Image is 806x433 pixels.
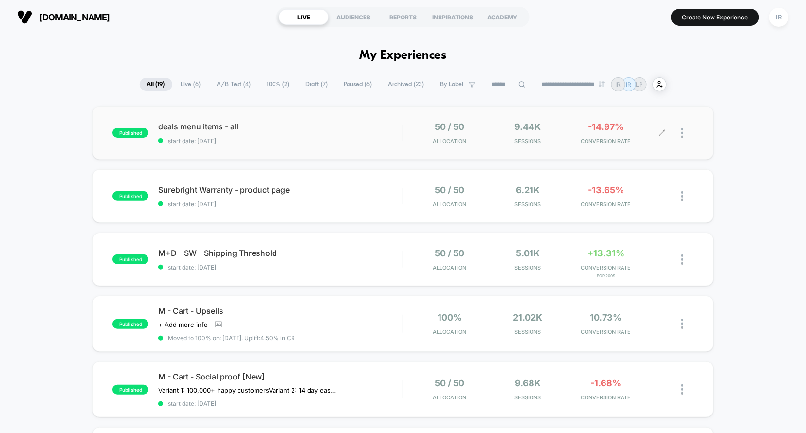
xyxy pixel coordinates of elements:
span: Paused ( 6 ) [337,78,380,91]
span: M+D - SW - Shipping Threshold [158,248,403,258]
span: published [112,191,148,201]
img: end [599,81,604,87]
span: CONVERSION RATE [569,394,643,401]
h1: My Experiences [360,49,447,63]
span: All ( 19 ) [140,78,172,91]
span: Moved to 100% on: [DATE] . Uplift: 4.50% in CR [168,334,295,342]
span: Sessions [491,328,565,335]
span: 100% [438,312,462,323]
span: 50 / 50 [435,122,465,132]
span: +13.31% [587,248,624,258]
span: start date: [DATE] [158,200,403,208]
span: Sessions [491,138,565,144]
span: Allocation [433,201,467,208]
span: Surebright Warranty - product page [158,185,403,195]
span: published [112,128,148,138]
span: published [112,319,148,329]
span: 50 / 50 [435,185,465,195]
span: deals menu items - all [158,122,403,131]
div: AUDIENCES [329,9,378,25]
div: INSPIRATIONS [428,9,477,25]
button: [DOMAIN_NAME] [15,9,113,25]
span: -1.68% [591,378,622,388]
p: IR [616,81,621,88]
span: 21.02k [513,312,543,323]
div: ACADEMY [477,9,527,25]
span: CONVERSION RATE [569,138,643,144]
span: 9.44k [515,122,541,132]
img: Visually logo [18,10,32,24]
span: M - Cart - Social proof [New] [158,372,403,381]
button: Create New Experience [671,9,759,26]
span: M - Cart - Upsells [158,306,403,316]
span: By Label [440,81,464,88]
span: for 200$ [569,273,643,278]
div: LIVE [279,9,329,25]
span: start date: [DATE] [158,264,403,271]
span: Draft ( 7 ) [298,78,335,91]
span: start date: [DATE] [158,400,403,407]
span: Sessions [491,264,565,271]
img: close [681,191,684,201]
span: 6.21k [516,185,540,195]
span: published [112,385,148,395]
div: REPORTS [378,9,428,25]
button: IR [767,7,791,27]
span: 9.68k [515,378,541,388]
span: -13.65% [588,185,624,195]
span: 5.01k [516,248,540,258]
span: Live ( 6 ) [174,78,208,91]
span: 100% ( 2 ) [260,78,297,91]
span: -14.97% [588,122,624,132]
span: CONVERSION RATE [569,201,643,208]
img: close [681,128,684,138]
img: close [681,254,684,265]
span: Allocation [433,328,467,335]
img: close [681,384,684,395]
p: LP [636,81,643,88]
span: CONVERSION RATE [569,264,643,271]
div: IR [769,8,788,27]
span: Variant 1: 100,000+ happy customersVariant 2: 14 day easy returns (paused) [158,386,339,394]
span: [DOMAIN_NAME] [39,12,110,22]
span: + Add more info [158,321,208,328]
span: 50 / 50 [435,378,465,388]
span: 50 / 50 [435,248,465,258]
img: close [681,319,684,329]
span: 10.73% [590,312,622,323]
p: IR [626,81,632,88]
span: A/B Test ( 4 ) [210,78,258,91]
span: Sessions [491,394,565,401]
span: Allocation [433,138,467,144]
span: start date: [DATE] [158,137,403,144]
span: Allocation [433,394,467,401]
span: Sessions [491,201,565,208]
span: Archived ( 23 ) [381,78,432,91]
span: Allocation [433,264,467,271]
span: CONVERSION RATE [569,328,643,335]
span: published [112,254,148,264]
